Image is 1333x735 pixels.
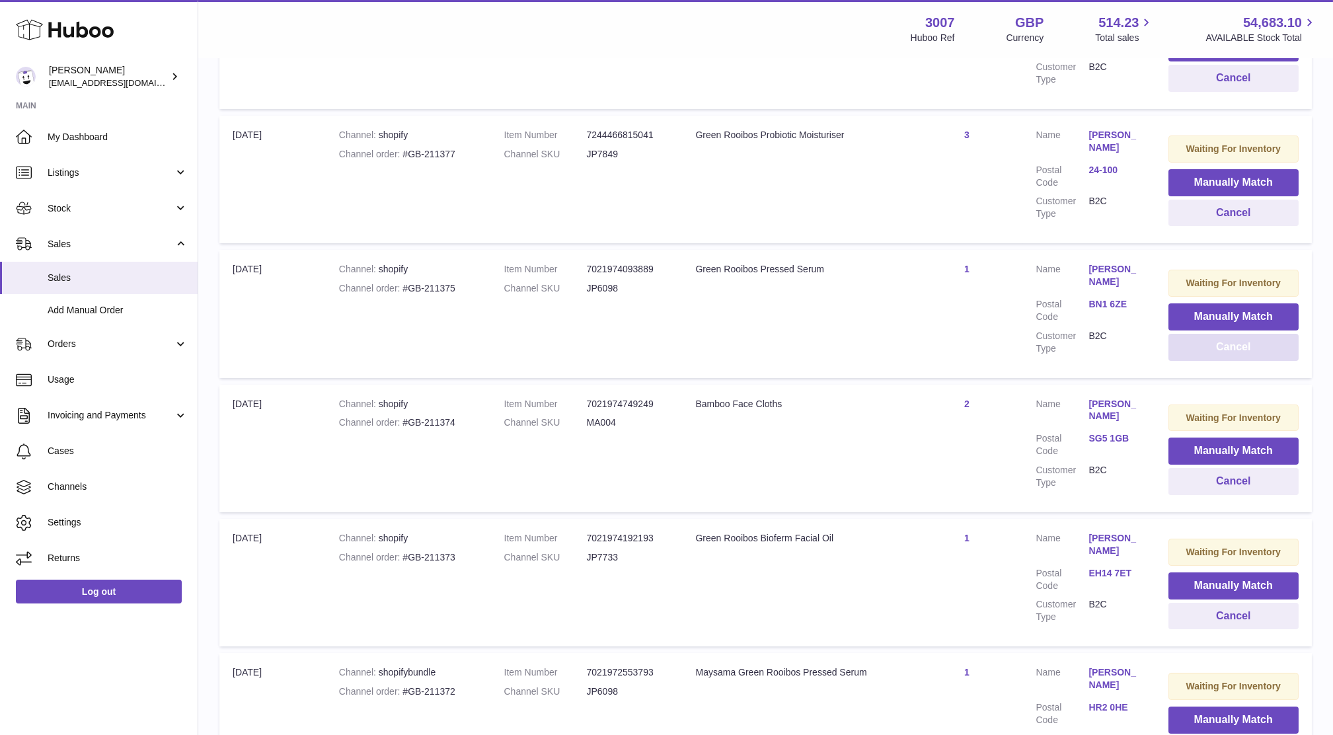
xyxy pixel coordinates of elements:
[1089,164,1142,176] a: 24-100
[1036,567,1089,592] dt: Postal Code
[964,399,970,409] a: 2
[219,385,326,512] td: [DATE]
[1089,532,1142,557] a: [PERSON_NAME]
[1007,32,1044,44] div: Currency
[48,552,188,564] span: Returns
[504,551,587,564] dt: Channel SKU
[339,551,478,564] div: #GB-211373
[964,533,970,543] a: 1
[1205,14,1317,44] a: 54,683.10 AVAILABLE Stock Total
[1186,143,1281,154] strong: Waiting For Inventory
[1036,61,1089,86] dt: Customer Type
[587,282,669,295] dd: JP6098
[587,398,669,410] dd: 7021974749249
[964,130,970,140] a: 3
[339,532,478,545] div: shopify
[1089,129,1142,154] a: [PERSON_NAME]
[504,416,587,429] dt: Channel SKU
[587,666,669,679] dd: 7021972553793
[219,519,326,646] td: [DATE]
[587,416,669,429] dd: MA004
[339,533,379,543] strong: Channel
[339,416,478,429] div: #GB-211374
[1036,195,1089,220] dt: Customer Type
[1186,278,1281,288] strong: Waiting For Inventory
[1036,532,1089,561] dt: Name
[339,129,478,141] div: shopify
[339,666,478,679] div: shopifybundle
[1089,263,1142,288] a: [PERSON_NAME]
[48,304,188,317] span: Add Manual Order
[219,116,326,243] td: [DATE]
[1186,412,1281,423] strong: Waiting For Inventory
[1015,14,1044,32] strong: GBP
[504,532,587,545] dt: Item Number
[339,130,379,140] strong: Channel
[1168,707,1299,734] button: Manually Match
[339,417,403,428] strong: Channel order
[339,685,478,698] div: #GB-211372
[1036,432,1089,457] dt: Postal Code
[49,64,168,89] div: [PERSON_NAME]
[1089,330,1142,355] dd: B2C
[504,263,587,276] dt: Item Number
[587,551,669,564] dd: JP7733
[339,149,403,159] strong: Channel order
[1036,129,1089,157] dt: Name
[504,148,587,161] dt: Channel SKU
[48,338,174,350] span: Orders
[1089,464,1142,489] dd: B2C
[696,263,898,276] div: Green Rooibos Pressed Serum
[1098,14,1139,32] span: 514.23
[339,667,379,677] strong: Channel
[1095,32,1154,44] span: Total sales
[1036,398,1089,426] dt: Name
[48,202,174,215] span: Stock
[16,580,182,603] a: Log out
[1089,61,1142,86] dd: B2C
[1089,432,1142,445] a: SG5 1GB
[504,666,587,679] dt: Item Number
[696,532,898,545] div: Green Rooibos Bioferm Facial Oil
[49,77,194,88] span: [EMAIL_ADDRESS][DOMAIN_NAME]
[16,67,36,87] img: bevmay@maysama.com
[1036,298,1089,323] dt: Postal Code
[1089,701,1142,714] a: HR2 0HE
[1168,303,1299,330] button: Manually Match
[1168,603,1299,630] button: Cancel
[48,481,188,493] span: Channels
[339,282,478,295] div: #GB-211375
[48,167,174,179] span: Listings
[696,666,898,679] div: Maysama Green Rooibos Pressed Serum
[1168,572,1299,600] button: Manually Match
[1168,65,1299,92] button: Cancel
[1036,164,1089,189] dt: Postal Code
[48,445,188,457] span: Cases
[1168,334,1299,361] button: Cancel
[48,131,188,143] span: My Dashboard
[1168,468,1299,495] button: Cancel
[1168,169,1299,196] button: Manually Match
[964,667,970,677] a: 1
[911,32,955,44] div: Huboo Ref
[48,238,174,251] span: Sales
[1089,666,1142,691] a: [PERSON_NAME]
[1036,598,1089,623] dt: Customer Type
[696,398,898,410] div: Bamboo Face Cloths
[1089,598,1142,623] dd: B2C
[1036,701,1089,726] dt: Postal Code
[48,409,174,422] span: Invoicing and Payments
[339,399,379,409] strong: Channel
[1186,547,1281,557] strong: Waiting For Inventory
[1168,200,1299,227] button: Cancel
[504,282,587,295] dt: Channel SKU
[339,686,403,697] strong: Channel order
[1036,464,1089,489] dt: Customer Type
[48,272,188,284] span: Sales
[1089,398,1142,423] a: [PERSON_NAME]
[48,516,188,529] span: Settings
[1089,195,1142,220] dd: B2C
[925,14,955,32] strong: 3007
[1036,330,1089,355] dt: Customer Type
[339,148,478,161] div: #GB-211377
